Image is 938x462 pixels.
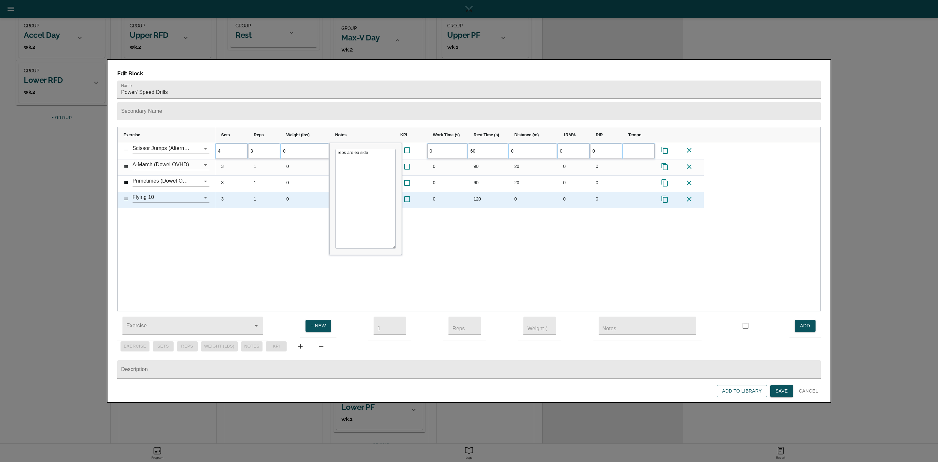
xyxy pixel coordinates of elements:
[468,159,508,175] div: 90
[596,132,603,137] span: RIR
[508,159,557,175] div: 20
[254,132,264,137] span: Reps
[775,387,788,395] span: Save
[248,176,280,192] div: 1
[563,132,576,137] span: 1RM%
[311,322,326,330] span: + NEW
[599,317,696,335] input: Notes
[280,159,329,175] div: 0
[557,159,590,175] div: 0
[717,385,767,397] button: Add to Library
[800,322,810,330] span: ADD
[590,159,622,175] div: 0
[468,143,508,159] input: Input Editor
[474,132,499,137] span: Rest Time (s)
[448,317,481,335] input: Reps
[201,193,210,202] button: Open
[433,132,460,137] span: Work Time (s)
[468,176,508,192] div: 90
[280,176,329,192] div: 0
[796,385,821,397] button: Cancel
[590,176,622,192] div: 0
[468,192,508,208] div: 120
[523,317,556,335] input: Weight (lbs)
[508,192,557,208] div: 0
[558,143,590,159] input: Input Editor
[722,387,762,395] span: Add to Library
[286,132,309,137] span: Weight (lbs)
[628,132,641,137] span: Tempo
[509,143,557,159] input: Input Editor
[215,192,248,208] div: 3
[770,385,793,397] button: Save
[280,192,329,208] div: 0
[427,143,467,159] input: Input Editor
[306,320,331,332] button: + NEW
[248,159,280,175] div: 1
[795,320,816,332] button: ADD
[427,192,468,208] div: 0
[508,176,557,192] div: 20
[281,143,329,159] input: Input Editor
[248,192,280,208] div: 1
[252,321,261,330] button: Open
[335,149,396,249] textarea: Input Editor
[329,143,402,255] div: Cell Editor
[427,159,468,175] div: 0
[590,192,622,208] div: 0
[557,176,590,192] div: 0
[201,177,210,186] button: Open
[248,143,280,159] input: Input Editor
[117,70,821,77] h3: Edit Block
[221,132,230,137] span: Sets
[623,143,655,159] input: Input Editor
[400,132,407,137] span: KPI
[215,176,248,192] div: 3
[123,132,140,137] span: Exercise
[215,159,248,175] div: 3
[201,144,210,153] button: Open
[590,143,622,159] input: Input Editor
[427,176,468,192] div: 0
[514,132,539,137] span: Distance (m)
[557,192,590,208] div: 0
[374,317,406,335] input: Sets
[799,387,818,395] span: Cancel
[216,143,248,159] input: Input Editor
[335,132,347,137] span: Notes
[201,160,210,170] button: Open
